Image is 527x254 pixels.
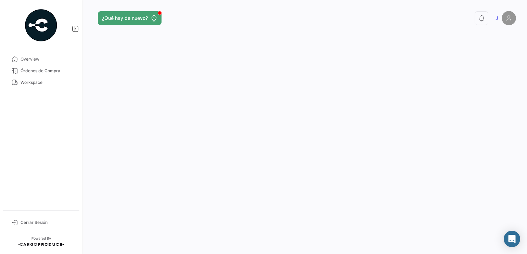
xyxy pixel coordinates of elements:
a: Órdenes de Compra [5,65,77,77]
img: powered-by.png [24,8,58,42]
a: Workspace [5,77,77,88]
div: Abrir Intercom Messenger [504,231,520,247]
span: J [496,15,498,22]
a: Overview [5,53,77,65]
span: Overview [21,56,74,62]
span: Workspace [21,79,74,86]
span: Cerrar Sesión [21,219,74,226]
img: placeholder-user.png [502,11,516,25]
span: Órdenes de Compra [21,68,74,74]
button: ¿Qué hay de nuevo? [98,11,162,25]
span: ¿Qué hay de nuevo? [102,15,148,22]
